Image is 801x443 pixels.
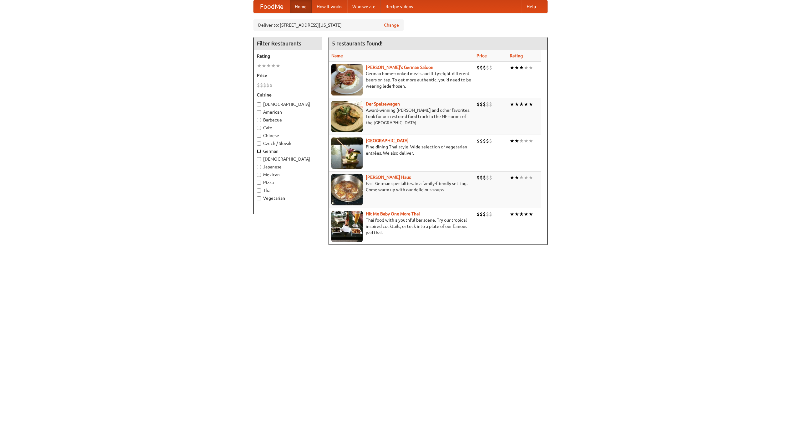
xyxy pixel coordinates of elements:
label: American [257,109,319,115]
li: $ [483,137,486,144]
li: $ [480,101,483,108]
a: FoodMe [254,0,290,13]
li: $ [489,211,492,218]
input: Chinese [257,134,261,138]
li: $ [486,137,489,144]
h5: Price [257,72,319,79]
input: Czech / Slovak [257,142,261,146]
li: ★ [528,137,533,144]
li: ★ [276,62,280,69]
li: ★ [514,174,519,181]
label: Barbecue [257,117,319,123]
li: $ [489,101,492,108]
div: Deliver to: [STREET_ADDRESS][US_STATE] [253,19,404,31]
li: ★ [524,64,528,71]
ng-pluralize: 5 restaurants found! [332,40,383,46]
a: Change [384,22,399,28]
input: Mexican [257,173,261,177]
label: Pizza [257,179,319,186]
a: [GEOGRAPHIC_DATA] [366,138,409,143]
b: [PERSON_NAME]'s German Saloon [366,65,433,70]
a: Home [290,0,312,13]
li: ★ [528,64,533,71]
input: Vegetarian [257,196,261,200]
li: ★ [266,62,271,69]
li: ★ [510,64,514,71]
a: Hit Me Baby One More Thai [366,211,420,216]
li: $ [486,64,489,71]
li: ★ [514,64,519,71]
li: $ [486,101,489,108]
li: $ [477,101,480,108]
label: Mexican [257,172,319,178]
li: ★ [271,62,276,69]
input: Cafe [257,126,261,130]
li: ★ [519,137,524,144]
li: ★ [510,137,514,144]
img: kohlhaus.jpg [331,174,363,205]
li: $ [483,101,486,108]
label: German [257,148,319,154]
p: Fine dining Thai-style. Wide selection of vegetarian entrées. We also deliver. [331,144,472,156]
li: $ [483,174,486,181]
li: ★ [528,211,533,218]
li: ★ [519,174,524,181]
li: ★ [519,64,524,71]
input: [DEMOGRAPHIC_DATA] [257,102,261,106]
a: Who we are [347,0,380,13]
li: ★ [524,211,528,218]
li: ★ [524,137,528,144]
input: [DEMOGRAPHIC_DATA] [257,157,261,161]
li: ★ [514,101,519,108]
li: $ [483,211,486,218]
li: $ [489,137,492,144]
h5: Cuisine [257,92,319,98]
li: $ [477,174,480,181]
a: Rating [510,53,523,58]
p: East German specialties, in a family-friendly setting. Come warm up with our delicious soups. [331,180,472,193]
a: Der Speisewagen [366,101,400,106]
li: $ [266,82,269,89]
label: Czech / Slovak [257,140,319,147]
input: Barbecue [257,118,261,122]
p: Award-winning [PERSON_NAME] and other favorites. Look for our restored food truck in the NE corne... [331,107,472,126]
img: speisewagen.jpg [331,101,363,132]
li: $ [486,174,489,181]
input: American [257,110,261,114]
label: Japanese [257,164,319,170]
li: ★ [528,101,533,108]
li: ★ [524,174,528,181]
h4: Filter Restaurants [254,37,322,50]
li: ★ [262,62,266,69]
input: Thai [257,188,261,193]
li: ★ [510,211,514,218]
li: ★ [528,174,533,181]
li: $ [269,82,273,89]
li: ★ [524,101,528,108]
input: Japanese [257,165,261,169]
li: $ [480,137,483,144]
label: [DEMOGRAPHIC_DATA] [257,101,319,107]
li: $ [480,64,483,71]
p: Thai food with a youthful bar scene. Try our tropical inspired cocktails, or tuck into a plate of... [331,217,472,236]
a: Price [477,53,487,58]
p: German home-cooked meals and fifty-eight different beers on tap. To get more authentic, you'd nee... [331,70,472,89]
label: Chinese [257,132,319,139]
h5: Rating [257,53,319,59]
a: Name [331,53,343,58]
li: $ [477,137,480,144]
img: babythai.jpg [331,211,363,242]
input: Pizza [257,181,261,185]
li: $ [260,82,263,89]
label: Vegetarian [257,195,319,201]
li: ★ [519,211,524,218]
li: $ [486,211,489,218]
li: $ [477,64,480,71]
label: Thai [257,187,319,193]
li: ★ [257,62,262,69]
img: esthers.jpg [331,64,363,95]
b: [PERSON_NAME] Haus [366,175,411,180]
